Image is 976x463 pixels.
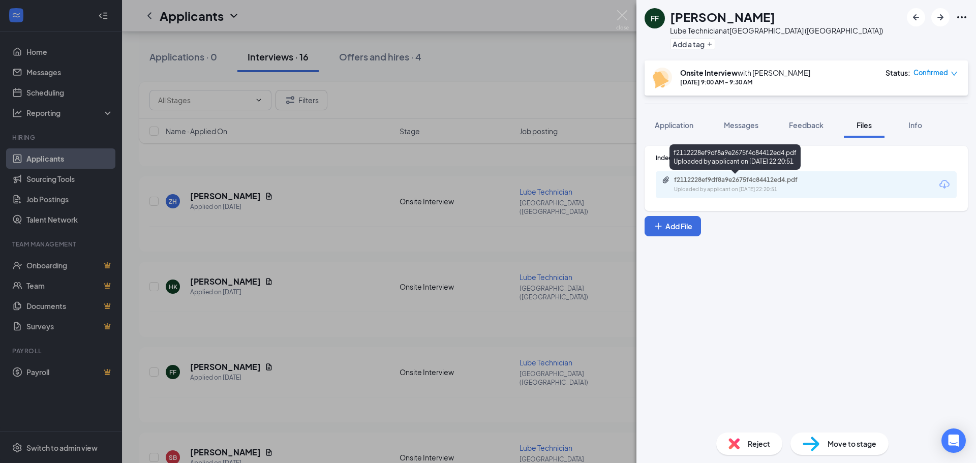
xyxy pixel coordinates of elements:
svg: Plus [653,221,663,231]
div: FF [651,13,659,23]
span: Confirmed [913,68,948,78]
svg: Paperclip [662,176,670,184]
div: with [PERSON_NAME] [680,68,810,78]
div: Open Intercom Messenger [941,428,966,453]
svg: ArrowRight [934,11,947,23]
span: Files [857,120,872,130]
div: Indeed Resume [656,153,957,162]
span: Move to stage [828,438,876,449]
button: PlusAdd a tag [670,39,715,49]
a: Paperclipf2112228ef9df8a9e2675f4c84412ed4.pdfUploaded by applicant on [DATE] 22:20:51 [662,176,827,194]
svg: ArrowLeftNew [910,11,922,23]
svg: Plus [707,41,713,47]
div: [DATE] 9:00 AM - 9:30 AM [680,78,810,86]
div: Status : [886,68,910,78]
button: ArrowLeftNew [907,8,925,26]
b: Onsite Interview [680,68,738,77]
span: Info [908,120,922,130]
span: Application [655,120,693,130]
svg: Ellipses [956,11,968,23]
span: Reject [748,438,770,449]
h1: [PERSON_NAME] [670,8,775,25]
span: Feedback [789,120,823,130]
span: Messages [724,120,758,130]
button: ArrowRight [931,8,950,26]
div: f2112228ef9df8a9e2675f4c84412ed4.pdf [674,176,816,184]
svg: Download [938,178,951,191]
span: down [951,70,958,77]
div: Uploaded by applicant on [DATE] 22:20:51 [674,186,827,194]
div: f2112228ef9df8a9e2675f4c84412ed4.pdf Uploaded by applicant on [DATE] 22:20:51 [669,144,801,170]
div: Lube Technician at [GEOGRAPHIC_DATA] ([GEOGRAPHIC_DATA]) [670,25,883,36]
button: Add FilePlus [645,216,701,236]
